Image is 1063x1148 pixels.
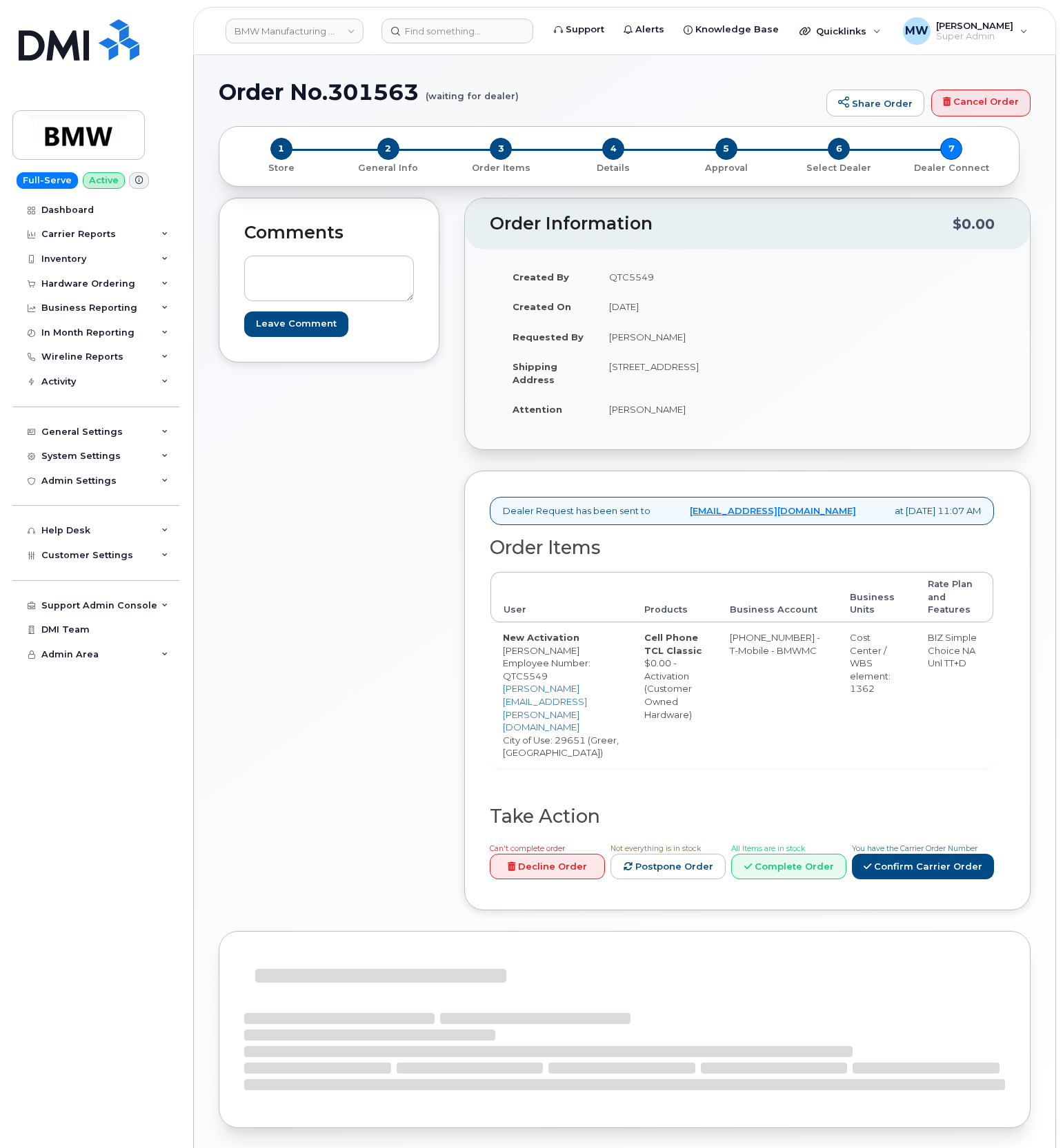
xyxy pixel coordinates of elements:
input: Leave Comment [244,311,348,337]
h2: Take Action [490,806,994,827]
td: [PHONE_NUMBER] - T-Mobile - BMWMC [717,622,837,768]
h2: Comments [244,223,414,243]
a: 4 Details [557,160,670,174]
span: Not everything is in stock [610,844,701,853]
td: [DATE] [597,291,737,322]
td: [PERSON_NAME] [597,322,737,352]
span: All Items are in stock [731,844,805,853]
p: Approval [675,162,777,174]
strong: Requested By [513,331,584,342]
strong: Created By [513,271,569,283]
span: 1 [270,138,292,160]
p: Select Dealer [788,162,889,174]
span: Employee Number: QTC5549 [503,657,590,681]
th: User [490,572,632,622]
div: Cost Center / WBS element: 1362 [850,631,903,695]
strong: New Activation [503,632,579,643]
th: Business Account [717,572,837,622]
span: Can't complete order [490,844,565,853]
a: Decline Order [490,854,605,879]
span: 2 [377,138,399,160]
span: 5 [715,138,737,160]
h2: Order Items [490,537,994,558]
td: [PERSON_NAME] City of Use: 29651 (Greer, [GEOGRAPHIC_DATA]) [490,622,632,768]
a: Confirm Carrier Order [852,854,994,879]
span: You have the Carrier Order Number [852,844,977,853]
p: Details [563,162,664,174]
a: Cancel Order [931,90,1031,117]
td: QTC5549 [597,262,737,292]
h2: Order Information [490,214,953,234]
p: Store [236,162,326,174]
span: 4 [602,138,624,160]
a: Complete Order [731,854,846,879]
a: 3 Order Items [445,160,557,174]
p: Order Items [450,162,552,174]
th: Products [632,572,717,622]
a: 6 Select Dealer [782,160,895,174]
a: Share Order [826,90,924,117]
th: Rate Plan and Features [915,572,993,622]
p: General Info [337,162,439,174]
strong: Cell Phone TCL Classic [644,632,702,656]
h1: Order No.301563 [219,80,819,104]
strong: Attention [513,404,562,415]
th: Business Units [837,572,915,622]
strong: Created On [513,301,571,312]
td: BIZ Simple Choice NA Unl TT+D [915,622,993,768]
a: 5 Approval [670,160,782,174]
a: [PERSON_NAME][EMAIL_ADDRESS][PERSON_NAME][DOMAIN_NAME] [503,683,587,732]
td: [PERSON_NAME] [597,394,737,424]
span: 3 [490,138,512,160]
span: 6 [828,138,850,160]
a: 2 General Info [332,160,444,174]
td: [STREET_ADDRESS] [597,351,737,394]
a: 1 Store [230,160,332,174]
td: $0.00 - Activation (Customer Owned Hardware) [632,622,717,768]
div: Dealer Request has been sent to at [DATE] 11:07 AM [490,497,994,525]
div: $0.00 [953,211,995,237]
strong: Shipping Address [513,361,557,385]
small: (waiting for dealer) [426,80,519,101]
a: [EMAIL_ADDRESS][DOMAIN_NAME] [690,504,856,517]
a: Postpone Order [610,854,726,879]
